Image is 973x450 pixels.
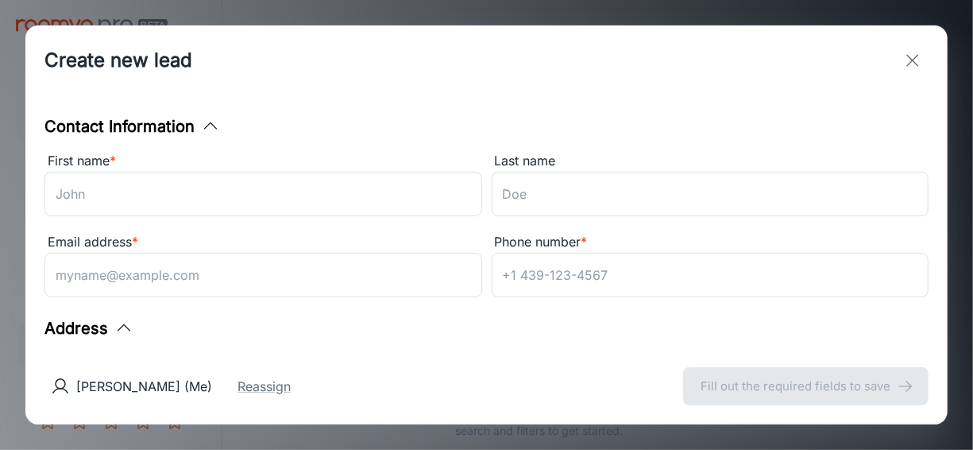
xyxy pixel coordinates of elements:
[44,46,192,75] h1: Create new lead
[76,377,212,396] p: [PERSON_NAME] (Me)
[44,316,133,340] button: Address
[492,253,929,297] input: +1 439-123-4567
[44,114,220,138] button: Contact Information
[44,232,482,253] div: Email address
[44,172,482,216] input: John
[897,45,929,76] button: exit
[237,377,291,396] button: Reassign
[44,151,482,172] div: First name
[44,253,482,297] input: myname@example.com
[492,172,929,216] input: Doe
[492,151,929,172] div: Last name
[492,232,929,253] div: Phone number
